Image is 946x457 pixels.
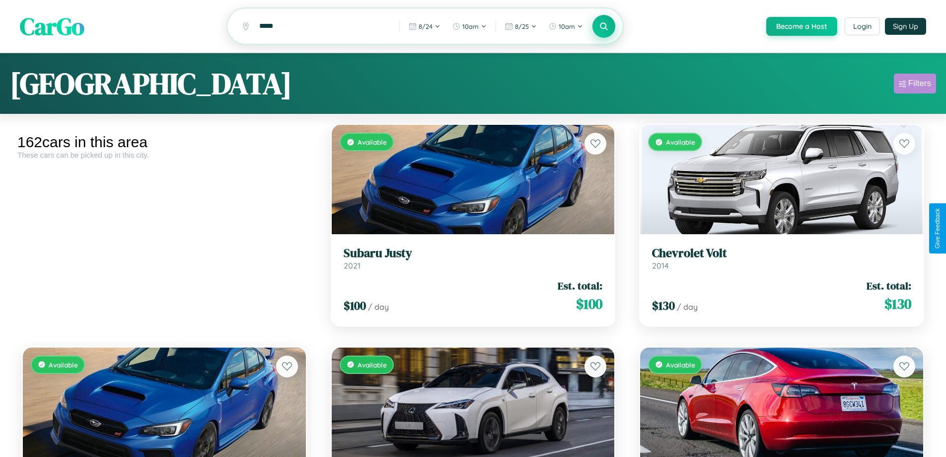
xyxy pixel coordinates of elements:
span: / day [677,302,698,312]
div: Give Feedback [934,208,941,249]
span: Available [49,361,78,369]
a: Subaru Justy2021 [344,246,603,271]
button: Filters [894,74,936,93]
h1: [GEOGRAPHIC_DATA] [10,63,292,104]
span: $ 100 [344,297,366,314]
span: / day [368,302,389,312]
span: Available [358,138,387,146]
button: 8/25 [500,18,542,34]
span: 10am [462,22,479,30]
span: $ 100 [576,294,602,314]
span: $ 130 [652,297,675,314]
span: Est. total: [558,278,602,293]
span: 2021 [344,261,361,271]
span: 10am [559,22,575,30]
span: 8 / 24 [419,22,433,30]
button: 10am [447,18,492,34]
span: CarGo [20,10,84,43]
h3: Chevrolet Volt [652,246,911,261]
span: Est. total: [867,278,911,293]
button: Login [845,17,880,35]
span: 8 / 25 [515,22,529,30]
div: Filters [908,79,931,89]
a: Chevrolet Volt2014 [652,246,911,271]
button: Become a Host [766,17,837,36]
h3: Subaru Justy [344,246,603,261]
button: 8/24 [404,18,445,34]
span: $ 130 [884,294,911,314]
span: Available [666,361,695,369]
span: Available [666,138,695,146]
div: These cars can be picked up in this city. [17,151,311,159]
div: 162 cars in this area [17,134,311,151]
span: Available [358,361,387,369]
button: Sign Up [885,18,926,35]
button: 10am [544,18,588,34]
span: 2014 [652,261,669,271]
